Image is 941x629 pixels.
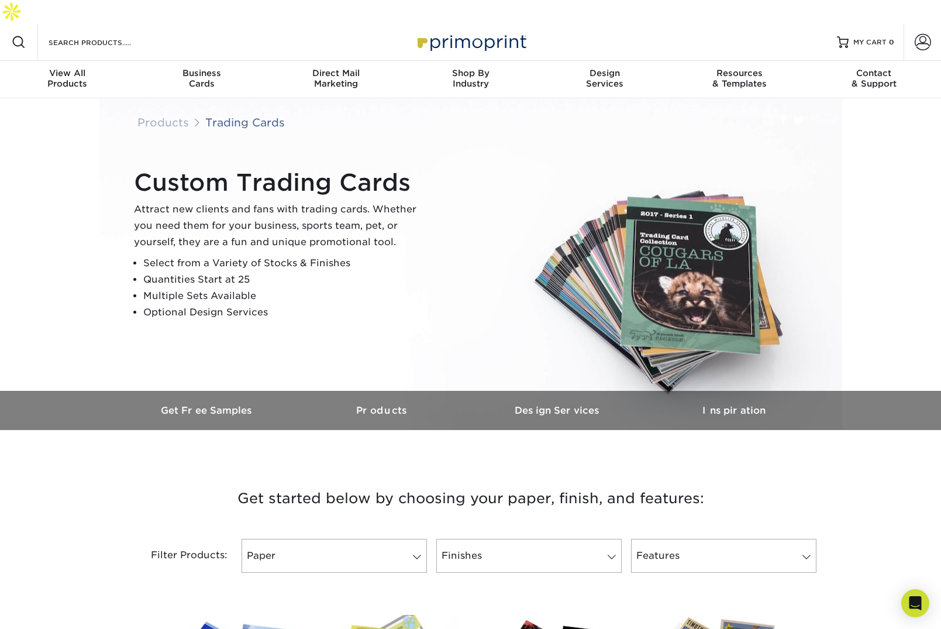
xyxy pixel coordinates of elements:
h3: Get started below by choosing your paper, finish, and features: [129,472,813,525]
div: Filter Products: [120,539,237,573]
span: Design [537,68,672,78]
h3: Products [295,405,471,416]
li: Optional Design Services [143,304,426,321]
a: Direct MailMarketing [269,61,404,98]
a: Contact& Support [806,61,941,98]
img: Primoprint Trading Cards [99,16,842,512]
div: Services [537,68,672,89]
div: Open Intercom Messenger [901,589,929,617]
h1: Custom Trading Cards [134,169,426,197]
li: Multiple Sets Available [143,288,426,304]
div: & Support [806,68,941,89]
a: Inspiration [646,391,822,430]
li: Quantities Start at 25 [143,271,426,288]
a: Trading Cards [205,116,285,129]
span: 0 [889,38,894,46]
a: Paper [242,539,427,573]
span: Contact [806,68,941,78]
span: Direct Mail [269,68,404,78]
a: Shop ByIndustry [404,61,538,98]
p: Attract new clients and fans with trading cards. Whether you need them for your business, sports ... [134,201,426,250]
input: SEARCH PRODUCTS..... [47,35,161,49]
div: Marketing [269,68,404,89]
span: Business [135,68,269,78]
a: Products [295,391,471,430]
h3: Inspiration [646,405,822,416]
a: BusinessCards [135,61,269,98]
a: Products [137,116,189,129]
a: Features [631,539,816,573]
a: Resources& Templates [672,61,806,98]
li: Select from a Variety of Stocks & Finishes [143,255,426,271]
span: Resources [672,68,806,78]
a: Finishes [436,539,622,573]
img: Primoprint [412,29,529,54]
a: DesignServices [537,61,672,98]
a: Get Free Samples [120,391,295,430]
h3: Design Services [471,405,646,416]
span: Shop By [404,68,538,78]
div: & Templates [672,68,806,89]
span: MY CART [853,37,887,47]
a: MY CART 0 [837,23,894,61]
a: Design Services [471,391,646,430]
h3: Get Free Samples [120,405,295,416]
div: Industry [404,68,538,89]
div: Cards [135,68,269,89]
